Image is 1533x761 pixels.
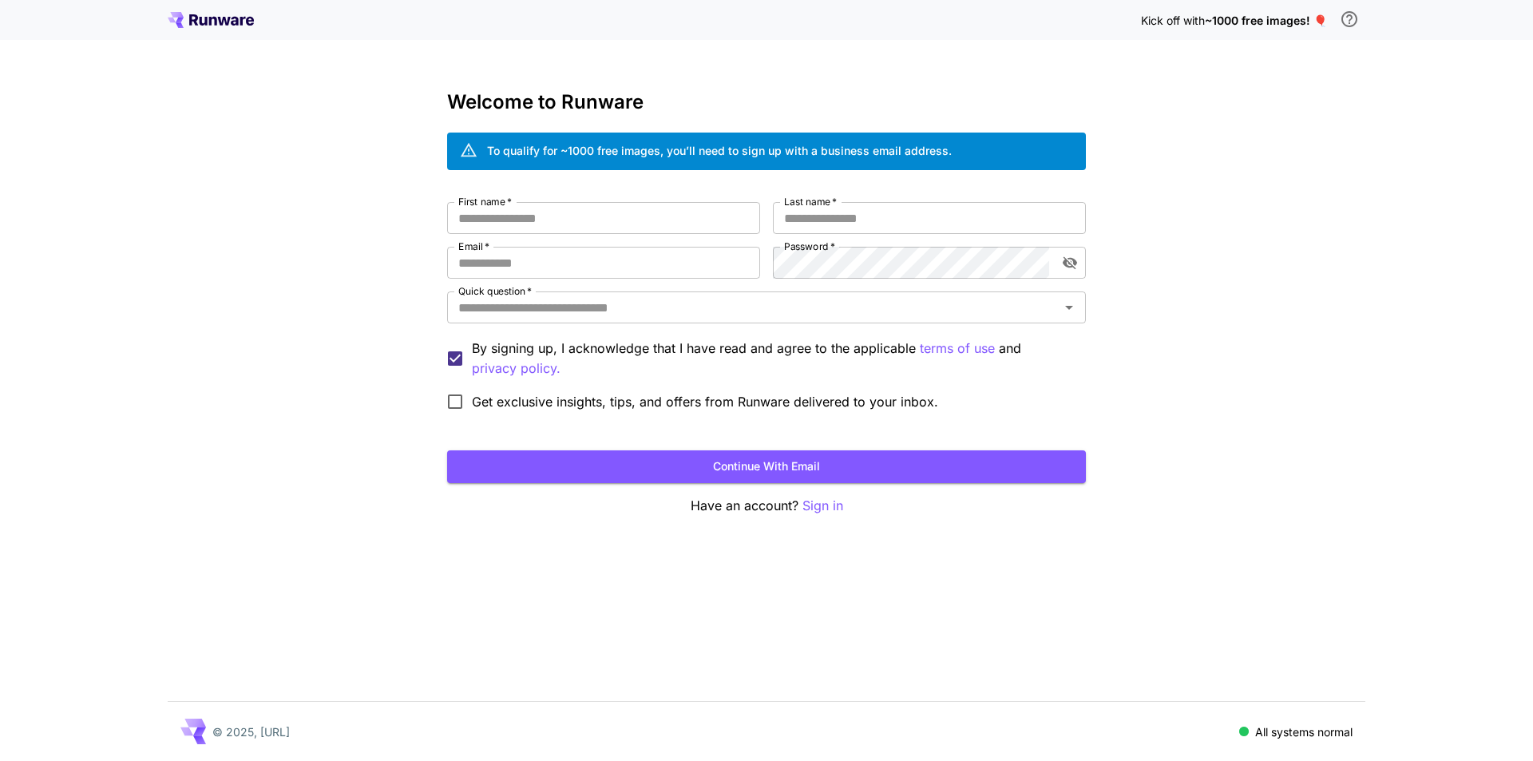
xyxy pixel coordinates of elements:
h3: Welcome to Runware [447,91,1086,113]
p: © 2025, [URL] [212,723,290,740]
label: Last name [784,195,837,208]
p: privacy policy. [472,359,561,379]
span: Kick off with [1141,14,1205,27]
label: Quick question [458,284,532,298]
button: Open [1058,296,1080,319]
p: By signing up, I acknowledge that I have read and agree to the applicable and [472,339,1073,379]
p: All systems normal [1255,723,1353,740]
label: Password [784,240,835,253]
p: terms of use [920,339,995,359]
label: Email [458,240,489,253]
label: First name [458,195,512,208]
p: Have an account? [447,496,1086,516]
span: Get exclusive insights, tips, and offers from Runware delivered to your inbox. [472,392,938,411]
button: Sign in [802,496,843,516]
div: To qualify for ~1000 free images, you’ll need to sign up with a business email address. [487,142,952,159]
button: By signing up, I acknowledge that I have read and agree to the applicable and privacy policy. [920,339,995,359]
button: By signing up, I acknowledge that I have read and agree to the applicable terms of use and [472,359,561,379]
button: In order to qualify for free credit, you need to sign up with a business email address and click ... [1333,3,1365,35]
button: Continue with email [447,450,1086,483]
button: toggle password visibility [1056,248,1084,277]
span: ~1000 free images! 🎈 [1205,14,1327,27]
